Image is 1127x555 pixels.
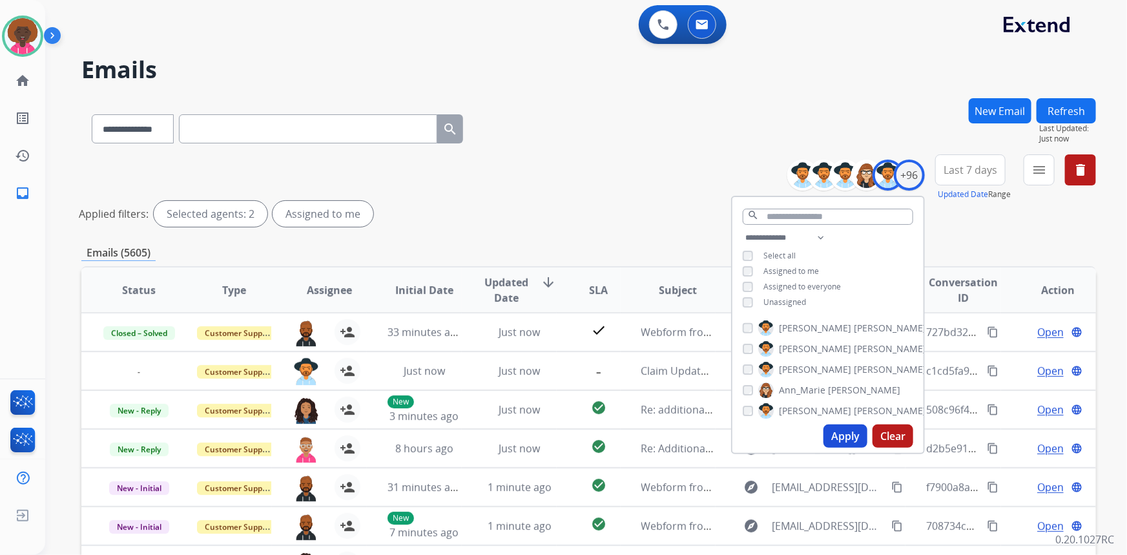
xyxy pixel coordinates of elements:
div: +96 [894,160,925,191]
span: 1 minute ago [488,519,552,533]
span: New - Initial [109,481,169,495]
span: Subject [659,282,697,298]
button: Refresh [1037,98,1096,123]
span: Webform from [EMAIL_ADDRESS][DOMAIN_NAME] on [DATE] [641,325,934,339]
span: [PERSON_NAME] [854,363,926,376]
p: New [388,512,414,525]
span: [PERSON_NAME] [854,322,926,335]
img: agent-avatar [293,435,319,463]
h2: Emails [81,57,1096,83]
span: Last 7 days [944,167,997,173]
span: Re: Additional Information Needed [641,441,810,456]
mat-icon: check_circle [591,477,606,493]
span: Select all [763,250,796,261]
mat-icon: content_copy [987,520,998,532]
mat-icon: person_add [340,518,355,534]
span: 33 minutes ago [388,325,462,339]
mat-icon: language [1071,481,1082,493]
span: d2b5e919-02d6-4705-a01f-f398c187d820 [926,441,1122,456]
span: Customer Support [197,365,281,379]
span: 8 hours ago [395,441,453,456]
mat-icon: person_add [340,479,355,495]
span: - [130,365,148,379]
mat-icon: content_copy [987,365,998,377]
span: Just now [499,325,540,339]
span: Webform from [EMAIL_ADDRESS][DOMAIN_NAME] on [DATE] [641,519,934,533]
span: 1 minute ago [488,480,552,494]
span: Open [1037,479,1064,495]
span: Just now [499,403,540,417]
span: Last Updated: [1039,123,1096,134]
img: agent-avatar [293,358,319,385]
img: agent-avatar [293,319,319,346]
mat-icon: language [1071,326,1082,338]
button: Apply [823,424,867,448]
span: Initial Date [395,282,453,298]
p: Applied filters: [79,206,149,222]
mat-icon: content_copy [891,520,903,532]
mat-icon: - [591,361,606,377]
mat-icon: explore [744,518,760,534]
mat-icon: language [1071,443,1082,454]
mat-icon: inbox [15,185,30,201]
span: Just now [499,441,540,456]
span: 7 minutes ago [389,525,459,539]
mat-icon: language [1071,365,1082,377]
mat-icon: delete [1073,162,1088,178]
span: [EMAIL_ADDRESS][DOMAIN_NAME] [772,518,885,534]
th: Action [1001,267,1096,313]
button: New Email [969,98,1031,123]
img: agent-avatar [293,397,319,424]
span: Updated Date [482,275,530,306]
span: [PERSON_NAME] [854,404,926,417]
div: Selected agents: 2 [154,201,267,227]
span: Assignee [307,282,352,298]
span: Customer Support [197,520,281,534]
mat-icon: content_copy [987,481,998,493]
span: c1cd5fa9-5052-4d8b-b45e-db2519301490 [926,364,1125,378]
mat-icon: arrow_downward [541,275,556,290]
p: New [388,395,414,408]
span: Customer Support [197,443,281,456]
mat-icon: person_add [340,441,355,456]
div: Assigned to me [273,201,373,227]
mat-icon: list_alt [15,110,30,126]
mat-icon: content_copy [987,443,998,454]
p: Emails (5605) [81,245,156,261]
span: [PERSON_NAME] [779,322,851,335]
mat-icon: language [1071,404,1082,415]
span: Just now [499,364,540,378]
span: Just now [404,364,445,378]
mat-icon: search [442,121,458,137]
span: Closed – Solved [103,326,175,340]
span: Webform from [EMAIL_ADDRESS][DOMAIN_NAME] on [DATE] [641,480,934,494]
span: Just now [1039,134,1096,144]
span: [EMAIL_ADDRESS][DOMAIN_NAME] [772,479,885,495]
span: Open [1037,402,1064,417]
mat-icon: check_circle [591,400,606,415]
span: 3 minutes ago [389,409,459,423]
mat-icon: check_circle [591,516,606,532]
mat-icon: menu [1031,162,1047,178]
span: Customer Support [197,481,281,495]
span: Unassigned [763,297,806,308]
mat-icon: language [1071,520,1082,532]
span: SLA [589,282,608,298]
span: New - Initial [109,520,169,534]
span: Type [222,282,246,298]
span: New - Reply [110,404,169,417]
img: avatar [5,18,41,54]
span: 31 minutes ago [388,480,462,494]
mat-icon: explore [744,479,760,495]
span: Open [1037,441,1064,456]
span: Conversation ID [926,275,1000,306]
span: [PERSON_NAME] [854,342,926,355]
span: Re: additional information [641,403,769,417]
mat-icon: check [591,322,606,338]
mat-icon: content_copy [987,404,998,415]
img: agent-avatar [293,513,319,540]
span: 508c96f4-0df1-42b5-b846-5951229c0e57 [926,403,1121,417]
span: Ann_Marie [779,384,825,397]
mat-icon: search [747,209,759,221]
span: Open [1037,363,1064,379]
